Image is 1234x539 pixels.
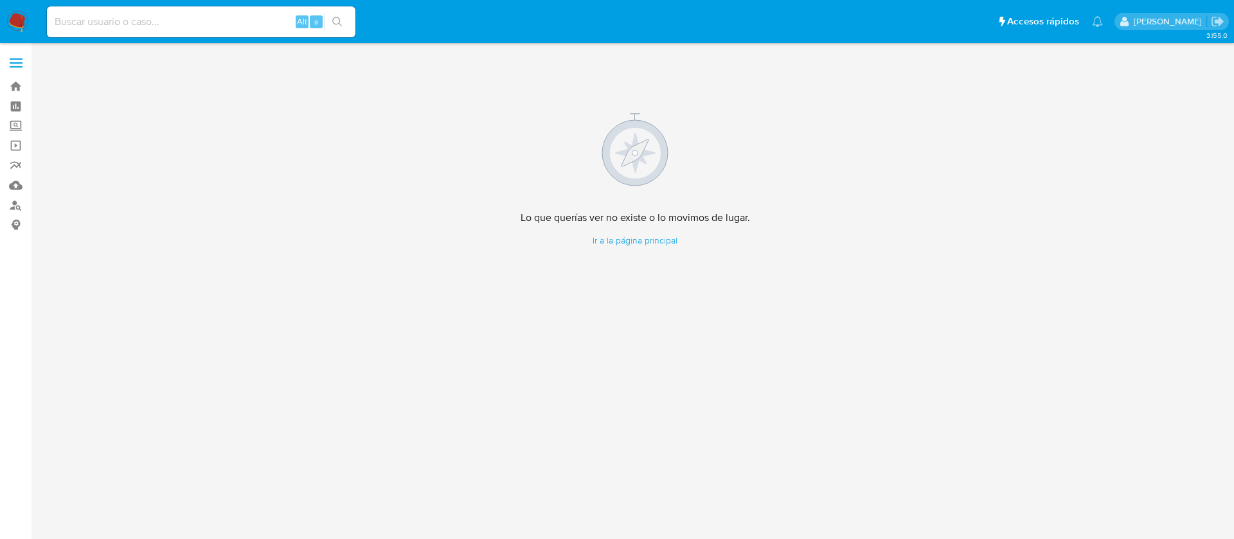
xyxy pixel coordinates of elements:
input: Buscar usuario o caso... [47,13,355,30]
a: Salir [1211,15,1224,28]
span: Accesos rápidos [1007,15,1079,28]
button: search-icon [324,13,350,31]
h4: Lo que querías ver no existe o lo movimos de lugar. [521,211,750,224]
span: Alt [297,15,307,28]
a: Notificaciones [1092,16,1103,27]
a: Ir a la página principal [521,234,750,247]
span: s [314,15,318,28]
p: alicia.aldreteperez@mercadolibre.com.mx [1134,15,1206,28]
